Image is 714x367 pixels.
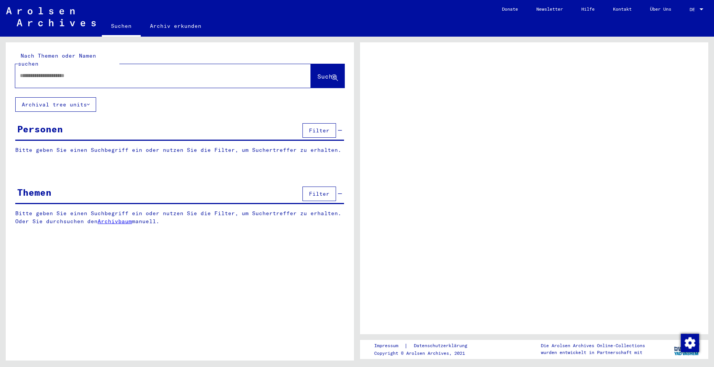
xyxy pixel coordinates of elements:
[15,209,344,225] p: Bitte geben Sie einen Suchbegriff ein oder nutzen Sie die Filter, um Suchertreffer zu erhalten. O...
[18,52,96,67] mat-label: Nach Themen oder Namen suchen
[15,146,344,154] p: Bitte geben Sie einen Suchbegriff ein oder nutzen Sie die Filter, um Suchertreffer zu erhalten.
[309,190,330,197] span: Filter
[317,72,336,80] span: Suche
[15,97,96,112] button: Archival tree units
[302,123,336,138] button: Filter
[98,218,132,225] a: Archivbaum
[681,334,699,352] img: Zustimmung ändern
[374,342,404,350] a: Impressum
[541,349,645,356] p: wurden entwickelt in Partnerschaft mit
[302,187,336,201] button: Filter
[374,350,476,357] p: Copyright © Arolsen Archives, 2021
[311,64,344,88] button: Suche
[408,342,476,350] a: Datenschutzerklärung
[17,122,63,136] div: Personen
[6,7,96,26] img: Arolsen_neg.svg
[17,185,51,199] div: Themen
[680,333,699,352] div: Zustimmung ändern
[672,340,701,359] img: yv_logo.png
[102,17,141,37] a: Suchen
[141,17,211,35] a: Archiv erkunden
[309,127,330,134] span: Filter
[690,7,698,12] span: DE
[374,342,476,350] div: |
[541,342,645,349] p: Die Arolsen Archives Online-Collections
